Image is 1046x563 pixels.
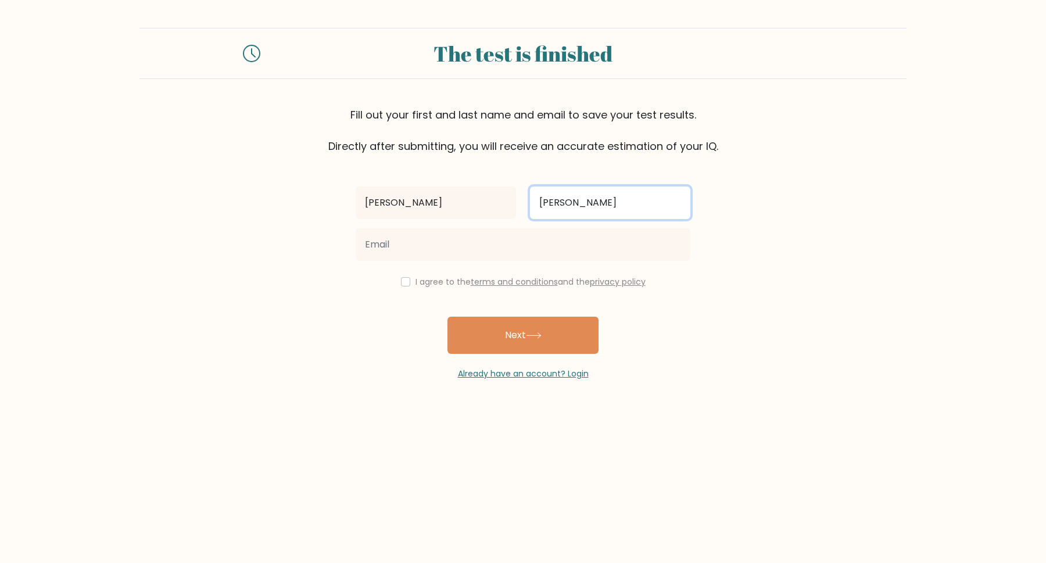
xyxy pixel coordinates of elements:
div: Fill out your first and last name and email to save your test results. Directly after submitting,... [139,107,907,154]
label: I agree to the and the [415,276,646,288]
a: privacy policy [590,276,646,288]
input: First name [356,187,516,219]
a: Already have an account? Login [458,368,589,379]
div: The test is finished [274,38,772,69]
button: Next [447,317,599,354]
input: Last name [530,187,690,219]
input: Email [356,228,690,261]
a: terms and conditions [471,276,558,288]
